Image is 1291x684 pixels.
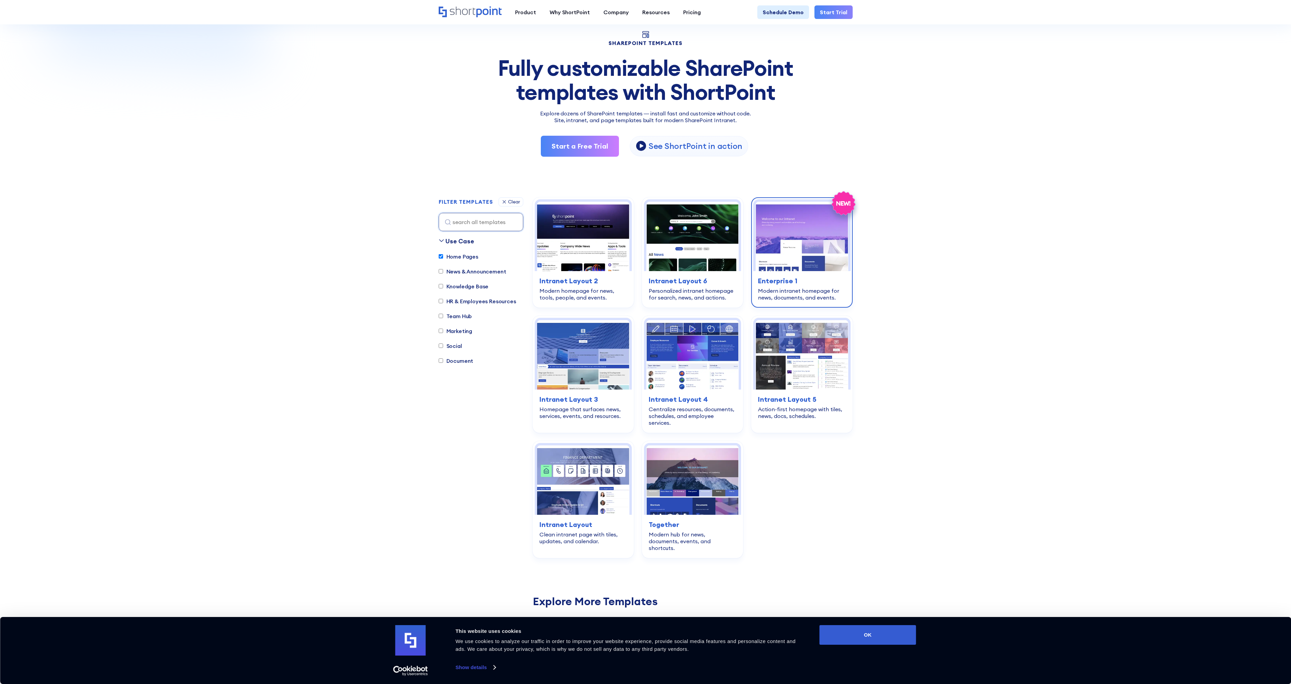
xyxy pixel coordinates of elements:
a: Together – Intranet Homepage Template: Modern hub for news, documents, events, and shortcuts.Toge... [642,441,743,558]
a: Intranet Layout 3 – SharePoint Homepage Template: Homepage that surfaces news, services, events, ... [533,316,634,433]
div: Fully customizable SharePoint templates with ShortPoint [439,56,853,104]
input: search all templates [439,213,523,231]
div: Modern hub for news, documents, events, and shortcuts. [649,531,736,551]
a: Intranet Layout – SharePoint Page Design: Clean intranet page with tiles, updates, and calendar.I... [533,441,634,558]
input: HR & Employees Resources [439,299,443,303]
h3: Intranet Layout 3 [539,394,627,404]
input: Document [439,358,443,363]
h3: Intranet Layout 5 [758,394,846,404]
a: Show details [456,662,495,672]
img: Together – Intranet Homepage Template: Modern hub for news, documents, events, and shortcuts. [646,445,739,515]
h3: Intranet Layout 4 [649,394,736,404]
div: Modern homepage for news, tools, people, and events. [539,287,627,301]
a: Why ShortPoint [543,5,597,19]
a: Resources [636,5,676,19]
input: Social [439,344,443,348]
img: Intranet Layout 3 – SharePoint Homepage Template: Homepage that surfaces news, services, events, ... [537,320,629,390]
input: News & Announcement [439,269,443,273]
a: Schedule Demo [757,5,809,19]
span: We use cookies to analyze our traffic in order to improve your website experience, provide social... [456,638,796,652]
input: Knowledge Base [439,284,443,288]
label: Home Pages [439,252,478,261]
a: Usercentrics Cookiebot - opens in a new window [381,666,440,676]
div: FILTER TEMPLATES [439,199,493,204]
input: Marketing [439,329,443,333]
label: Document [439,357,474,365]
a: Intranet Layout 4 – Intranet Page Template: Centralize resources, documents, schedules, and emplo... [642,316,743,433]
h3: Enterprise 1 [758,276,846,286]
div: Pricing [683,8,701,16]
img: Intranet Layout 2 – SharePoint Homepage Design: Modern homepage for news, tools, people, and events. [537,202,629,271]
h2: Site, intranet, and page templates built for modern SharePoint Intranet. [439,117,853,124]
a: Start Trial [814,5,853,19]
a: Intranet Layout 5 – SharePoint Page Template: Action-first homepage with tiles, news, docs, sched... [751,316,852,433]
label: Social [439,342,462,350]
a: Pricing [676,5,708,19]
div: This website uses cookies [456,627,804,635]
a: open lightbox [630,136,748,156]
div: Centralize resources, documents, schedules, and employee services. [649,406,736,426]
label: Knowledge Base [439,282,489,290]
a: Product [508,5,543,19]
div: Clear [508,199,520,204]
a: Intranet Layout 2 – SharePoint Homepage Design: Modern homepage for news, tools, people, and even... [533,197,634,308]
p: Explore dozens of SharePoint templates — install fast and customize without code. [439,109,853,117]
a: Enterprise 1 – SharePoint Homepage Design: Modern intranet homepage for news, documents, and even... [751,197,852,308]
a: Home [439,6,502,18]
label: HR & Employees Resources [439,297,516,305]
a: Intranet Layout 6 – SharePoint Homepage Design: Personalized intranet homepage for search, news, ... [642,197,743,308]
div: Use Case [445,237,474,246]
div: Explore More Templates [533,596,853,607]
label: Marketing [439,327,472,335]
div: Homepage that surfaces news, services, events, and resources. [539,406,627,419]
input: Home Pages [439,254,443,259]
div: Resources [642,8,670,16]
img: Intranet Layout 5 – SharePoint Page Template: Action-first homepage with tiles, news, docs, sched... [756,320,848,390]
label: Team Hub [439,312,472,320]
img: logo [395,625,426,656]
h3: Intranet Layout [539,520,627,530]
button: OK [820,625,916,645]
label: News & Announcement [439,267,506,275]
div: Company [603,8,629,16]
p: See ShortPoint in action [649,141,742,151]
h3: Together [649,520,736,530]
div: Action-first homepage with tiles, news, docs, schedules. [758,406,846,419]
img: Enterprise 1 – SharePoint Homepage Design: Modern intranet homepage for news, documents, and events. [756,202,848,271]
h1: SHAREPOINT TEMPLATES [439,41,853,45]
img: Intranet Layout 6 – SharePoint Homepage Design: Personalized intranet homepage for search, news, ... [646,202,739,271]
img: Intranet Layout 4 – Intranet Page Template: Centralize resources, documents, schedules, and emplo... [646,320,739,390]
a: Start a Free Trial [541,136,619,157]
img: Intranet Layout – SharePoint Page Design: Clean intranet page with tiles, updates, and calendar. [537,445,629,515]
div: Why ShortPoint [550,8,590,16]
h3: Intranet Layout 6 [649,276,736,286]
div: Personalized intranet homepage for search, news, and actions. [649,287,736,301]
h3: Intranet Layout 2 [539,276,627,286]
div: Product [515,8,536,16]
div: Clean intranet page with tiles, updates, and calendar. [539,531,627,545]
a: Company [597,5,636,19]
div: Modern intranet homepage for news, documents, and events. [758,287,846,301]
input: Team Hub [439,314,443,318]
